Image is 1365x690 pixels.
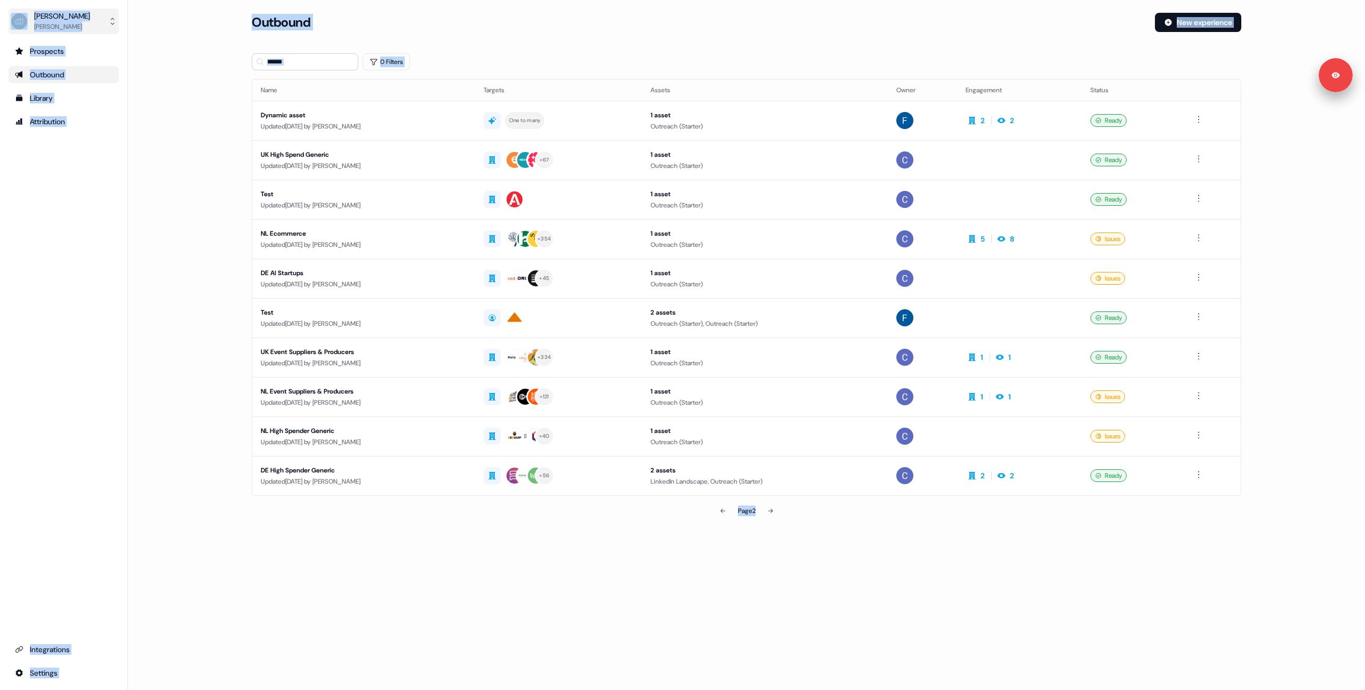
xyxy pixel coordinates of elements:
div: Ready [1090,154,1127,166]
img: Catherine [896,270,913,287]
div: Outreach (Starter) [651,397,880,408]
div: Ready [1090,469,1127,482]
div: Ready [1090,114,1127,127]
div: Dynamic asset [261,110,467,121]
div: 1 asset [651,189,880,199]
div: 2 [981,115,985,126]
a: Go to attribution [9,113,119,130]
button: New experience [1155,13,1241,32]
div: Page 2 [738,506,756,516]
img: Catherine [896,467,913,484]
div: DE High Spender Generic [261,465,467,476]
div: + 334 [537,352,551,362]
div: 2 assets [651,307,880,318]
a: Go to integrations [9,664,119,681]
div: LinkedIn Landscape, Outreach (Starter) [651,476,880,487]
div: 1 asset [651,386,880,397]
div: UK Event Suppliers & Producers [261,347,467,357]
img: Catherine [896,349,913,366]
div: NL High Spender Generic [261,426,467,436]
div: Issues [1090,232,1125,245]
div: NL Ecommerce [261,228,467,239]
th: Name [252,79,475,101]
div: 1 [981,391,983,402]
div: Issues [1090,390,1125,403]
div: Outbound [15,69,113,80]
img: Catherine [896,230,913,247]
div: Updated [DATE] by [PERSON_NAME] [261,437,467,447]
div: 1 asset [651,110,880,121]
div: + 45 [539,274,549,283]
div: Updated [DATE] by [PERSON_NAME] [261,121,467,132]
div: 1 [981,352,983,363]
div: Outreach (Starter) [651,437,880,447]
div: Updated [DATE] by [PERSON_NAME] [261,476,467,487]
div: Updated [DATE] by [PERSON_NAME] [261,318,467,329]
img: Catherine [896,191,913,208]
div: 2 [981,470,985,481]
div: 1 asset [651,228,880,239]
img: Catherine [896,388,913,405]
div: Outreach (Starter) [651,279,880,290]
div: [PERSON_NAME] [34,21,90,32]
div: DE AI Startups [261,268,467,278]
div: Outreach (Starter) [651,239,880,250]
div: Updated [DATE] by [PERSON_NAME] [261,161,467,171]
a: Go to outbound experience [9,66,119,83]
div: Updated [DATE] by [PERSON_NAME] [261,279,467,290]
th: Targets [475,79,642,101]
div: 1 asset [651,347,880,357]
div: Updated [DATE] by [PERSON_NAME] [261,200,467,211]
div: Ready [1090,311,1127,324]
div: Prospects [15,46,113,57]
div: 2 assets [651,465,880,476]
div: Outreach (Starter), Outreach (Starter) [651,318,880,329]
div: Test [261,307,467,318]
th: Assets [642,79,888,101]
th: Owner [888,79,957,101]
h3: Outbound [252,14,310,30]
div: + 354 [537,234,551,244]
div: Outreach (Starter) [651,200,880,211]
div: 2 [1010,115,1014,126]
div: Library [15,93,113,103]
div: Integrations [15,644,113,655]
div: Ready [1090,193,1127,206]
div: 2 [1010,470,1014,481]
th: Status [1082,79,1184,101]
img: Catherine [896,151,913,169]
div: Updated [DATE] by [PERSON_NAME] [261,358,467,368]
div: Settings [15,668,113,678]
div: BR [521,431,529,442]
a: Go to templates [9,90,119,107]
div: Attribution [15,116,113,127]
div: [PERSON_NAME] [34,11,90,21]
div: 5 [981,234,985,244]
div: + 40 [539,431,550,441]
div: 1 [1008,352,1011,363]
th: Engagement [957,79,1082,101]
div: Issues [1090,430,1125,443]
div: Updated [DATE] by [PERSON_NAME] [261,239,467,250]
div: Outreach (Starter) [651,161,880,171]
div: 8 [1010,234,1014,244]
div: Test [261,189,467,199]
div: Updated [DATE] by [PERSON_NAME] [261,397,467,408]
div: UK High Spend Generic [261,149,467,160]
div: Ready [1090,351,1127,364]
div: + 67 [540,155,549,165]
a: Go to prospects [9,43,119,60]
div: Outreach (Starter) [651,121,880,132]
div: Outreach (Starter) [651,358,880,368]
div: 1 asset [651,268,880,278]
div: 1 [1008,391,1011,402]
div: Issues [1090,272,1125,285]
div: NL Event Suppliers & Producers [261,386,467,397]
div: 1 asset [651,149,880,160]
img: Felicity [896,309,913,326]
img: Catherine [896,428,913,445]
div: + 121 [540,392,549,402]
div: 1 asset [651,426,880,436]
div: One to many [509,116,541,125]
